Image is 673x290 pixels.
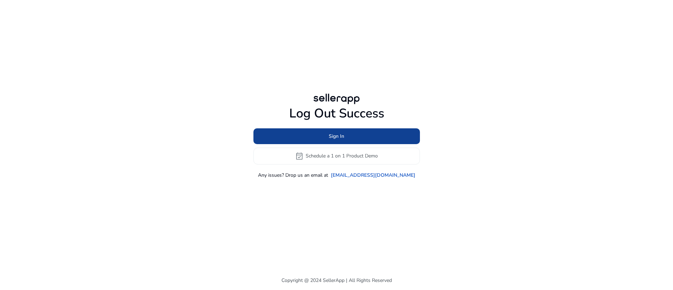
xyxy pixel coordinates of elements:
[295,152,304,160] span: event_available
[253,148,420,164] button: event_availableSchedule a 1 on 1 Product Demo
[253,106,420,121] h1: Log Out Success
[329,133,344,140] span: Sign In
[258,171,328,179] p: Any issues? Drop us an email at
[331,171,415,179] a: [EMAIL_ADDRESS][DOMAIN_NAME]
[253,128,420,144] button: Sign In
